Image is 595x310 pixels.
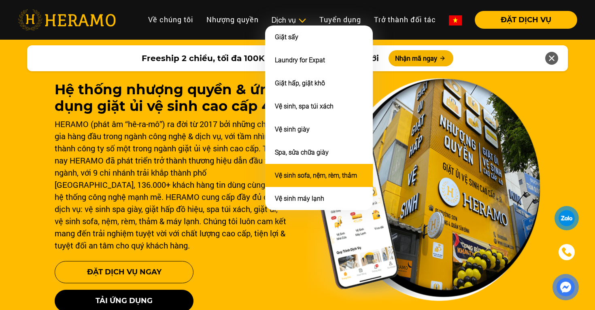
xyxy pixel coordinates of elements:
[449,15,462,25] img: vn-flag.png
[55,261,193,283] button: Đặt Dịch Vụ Ngay
[272,15,306,25] div: Dịch vụ
[55,118,288,251] div: HERAMO (phát âm “hê-ra-mô”) ra đời từ 2017 bởi những chuyên gia hàng đầu trong ngành công nghệ & ...
[562,248,572,257] img: phone-icon
[307,78,540,302] img: banner
[475,11,577,29] button: ĐẶT DỊCH VỤ
[275,125,310,133] a: Vệ sinh giày
[275,79,325,87] a: Giặt hấp, giặt khô
[275,149,329,156] a: Spa, sửa chữa giày
[142,11,200,28] a: Về chúng tôi
[298,17,306,25] img: subToggleIcon
[368,11,442,28] a: Trở thành đối tác
[556,241,578,263] a: phone-icon
[275,102,334,110] a: Vệ sinh, spa túi xách
[389,50,453,66] button: Nhận mã ngay
[275,56,325,64] a: Laundry for Expat
[313,11,368,28] a: Tuyển dụng
[55,81,288,115] h1: Hệ thống nhượng quyền & ứng dụng giặt ủi vệ sinh cao cấp 4.0
[275,33,298,41] a: Giặt sấy
[275,172,357,179] a: Vệ sinh sofa, nệm, rèm, thảm
[468,16,577,23] a: ĐẶT DỊCH VỤ
[18,9,116,30] img: heramo-logo.png
[275,195,324,202] a: Vệ sinh máy lạnh
[142,52,379,64] span: Freeship 2 chiều, tối đa 100K dành cho khách hàng mới
[200,11,265,28] a: Nhượng quyền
